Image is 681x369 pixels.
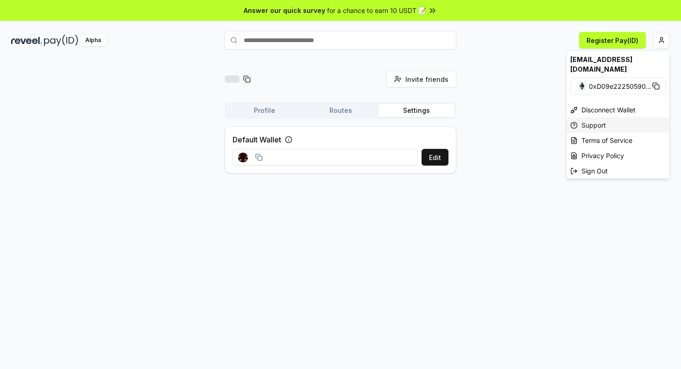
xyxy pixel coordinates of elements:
span: 0xD09e22250590 ... [589,81,651,91]
a: Support [567,117,669,133]
div: [EMAIL_ADDRESS][DOMAIN_NAME] [567,51,669,78]
div: Disconnect Wallet [567,102,669,117]
a: Privacy Policy [567,148,669,163]
img: Ethereum [576,80,587,92]
div: Sign Out [567,163,669,178]
a: Terms of Service [567,133,669,148]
